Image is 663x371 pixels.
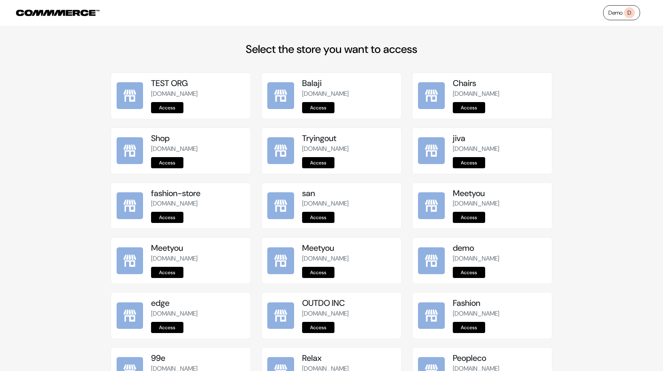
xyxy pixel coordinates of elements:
p: [DOMAIN_NAME] [453,199,546,208]
img: Fashion [418,302,445,329]
p: [DOMAIN_NAME] [453,309,546,318]
img: demo [418,247,445,274]
img: Chairs [418,82,445,109]
h5: OUTDO INC [302,298,396,308]
p: [DOMAIN_NAME] [453,144,546,154]
a: Access [453,322,485,333]
img: COMMMERCE [16,10,100,16]
p: [DOMAIN_NAME] [151,309,245,318]
a: Access [151,267,183,278]
a: Access [453,102,485,113]
h5: demo [453,243,546,253]
h2: Select the store you want to access [111,42,553,56]
img: OUTDO INC [267,302,294,329]
h5: Meetyou [302,243,396,253]
h5: Meetyou [151,243,245,253]
p: [DOMAIN_NAME] [302,144,396,154]
h5: 99e [151,353,245,363]
a: Access [453,267,485,278]
img: Shop [117,137,143,164]
p: [DOMAIN_NAME] [151,144,245,154]
h5: Peopleco [453,353,546,363]
img: san [267,192,294,219]
h5: Balaji [302,78,396,88]
p: [DOMAIN_NAME] [453,89,546,99]
img: Meetyou [418,192,445,219]
p: [DOMAIN_NAME] [302,199,396,208]
img: fashion-store [117,192,143,219]
img: TEST ORG [117,82,143,109]
h5: edge [151,298,245,308]
h5: fashion-store [151,188,245,199]
p: [DOMAIN_NAME] [453,254,546,263]
p: [DOMAIN_NAME] [302,89,396,99]
img: Meetyou [117,247,143,274]
a: Access [302,157,334,168]
p: [DOMAIN_NAME] [302,254,396,263]
a: Access [453,157,485,168]
a: Access [302,322,334,333]
h5: TEST ORG [151,78,245,88]
img: Balaji [267,82,294,109]
a: Access [302,267,334,278]
a: Access [151,102,183,113]
h5: Shop [151,133,245,144]
h5: Tryingout [302,133,396,144]
p: [DOMAIN_NAME] [151,89,245,99]
p: [DOMAIN_NAME] [302,309,396,318]
h5: Fashion [453,298,546,308]
a: DemoD [603,5,640,20]
img: edge [117,302,143,329]
a: Access [151,322,183,333]
h5: Relax [302,353,396,363]
a: Access [302,212,334,223]
a: Access [453,212,485,223]
a: Access [302,102,334,113]
img: Tryingout [267,137,294,164]
span: D [624,7,635,18]
img: Meetyou [267,247,294,274]
a: Access [151,212,183,223]
p: [DOMAIN_NAME] [151,254,245,263]
h5: jiva [453,133,546,144]
h5: Chairs [453,78,546,88]
a: Access [151,157,183,168]
img: jiva [418,137,445,164]
h5: san [302,188,396,199]
p: [DOMAIN_NAME] [151,199,245,208]
h5: Meetyou [453,188,546,199]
